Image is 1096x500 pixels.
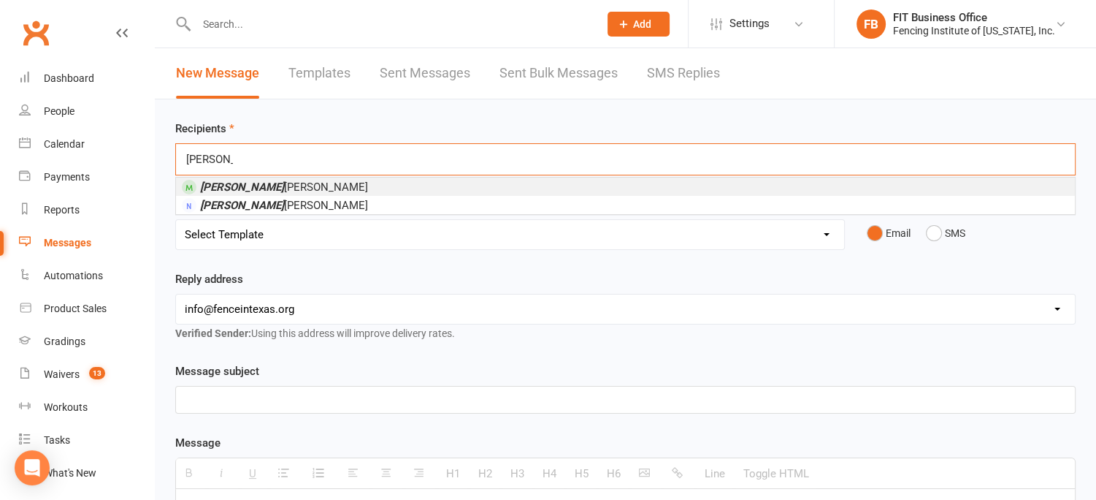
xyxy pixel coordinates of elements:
button: SMS [926,219,965,247]
button: Add [608,12,670,37]
a: Reports [19,194,154,227]
div: People [44,105,74,117]
em: [PERSON_NAME] [200,199,284,212]
span: 13 [89,367,105,379]
a: Waivers 13 [19,358,154,391]
div: Fencing Institute of [US_STATE], Inc. [893,24,1055,37]
a: Dashboard [19,62,154,95]
span: Settings [729,7,770,40]
div: Product Sales [44,303,107,314]
div: Dashboard [44,72,94,84]
label: Message subject [175,363,259,380]
div: FB [857,10,886,39]
span: Using this address will improve delivery rates. [175,327,455,339]
label: Message [175,434,221,452]
a: Calendar [19,128,154,161]
a: Tasks [19,424,154,457]
div: What's New [44,467,96,479]
div: Gradings [44,336,85,347]
span: Add [633,18,651,30]
div: Automations [44,270,103,281]
em: [PERSON_NAME] [200,181,284,194]
input: Search Prospects, Members and Reports [185,150,234,169]
a: Workouts [19,391,154,424]
span: [PERSON_NAME] [200,181,368,194]
label: Reply address [175,270,243,288]
input: Search... [192,14,589,34]
div: Tasks [44,434,70,446]
div: Waivers [44,368,80,380]
a: Templates [288,48,350,99]
a: SMS Replies [647,48,720,99]
button: Email [867,219,911,247]
a: Messages [19,227,154,260]
a: People [19,95,154,128]
div: Reports [44,204,80,216]
div: Payments [44,171,90,183]
a: Sent Bulk Messages [499,48,618,99]
span: [PERSON_NAME] [200,199,368,212]
a: Product Sales [19,292,154,325]
div: Messages [44,237,91,249]
a: Payments [19,161,154,194]
a: Clubworx [18,15,54,51]
div: FIT Business Office [893,11,1055,24]
div: Calendar [44,138,85,150]
a: Gradings [19,325,154,358]
strong: Verified Sender: [175,327,251,339]
a: Sent Messages [380,48,470,99]
a: What's New [19,457,154,490]
div: Open Intercom Messenger [15,450,50,485]
a: Automations [19,260,154,292]
a: New Message [176,48,259,99]
div: Workouts [44,401,88,413]
label: Recipients [175,120,234,137]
